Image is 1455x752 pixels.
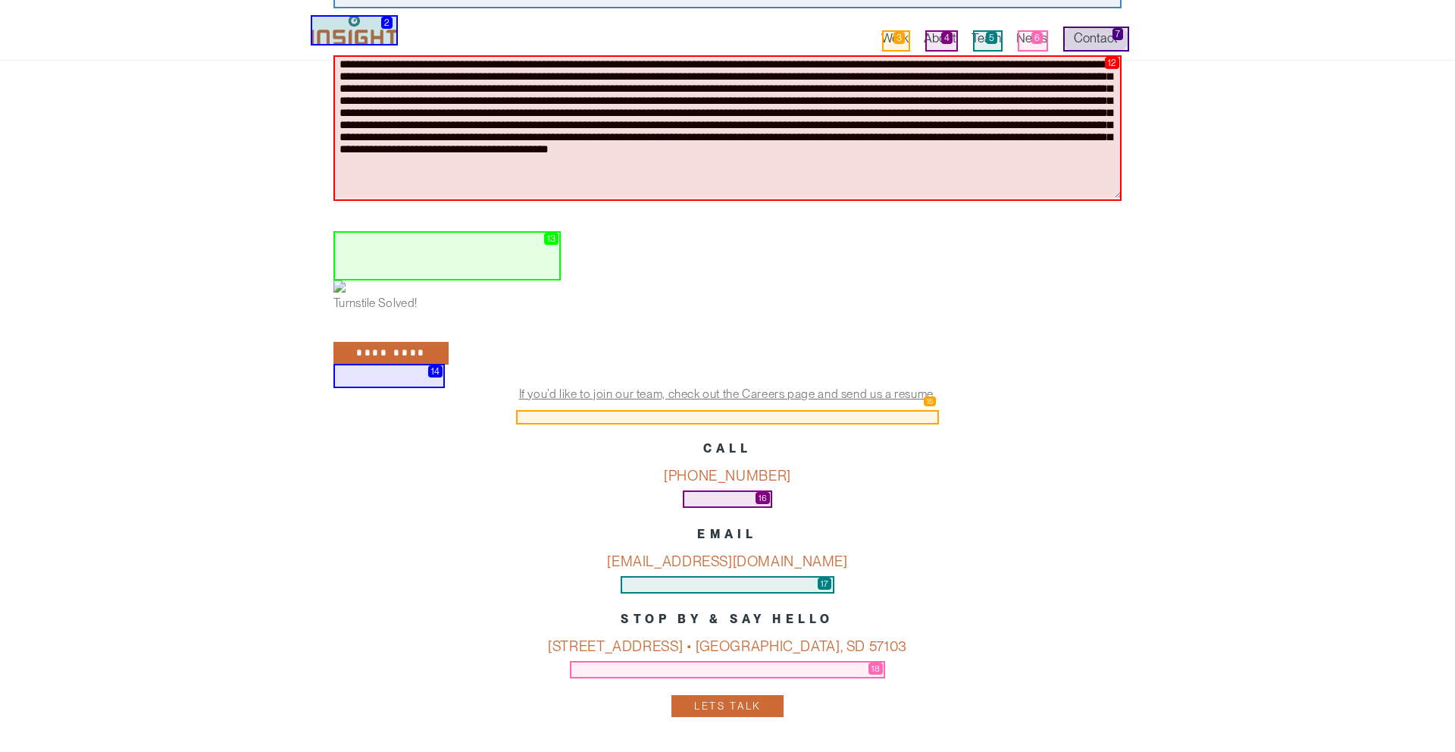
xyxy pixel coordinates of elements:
[881,30,909,52] a: Work
[664,467,791,484] a: [PHONE_NUMBER]
[311,15,398,45] img: Insight Marketing Design
[1062,27,1129,52] a: Contact
[333,280,346,293] img: success.png
[333,296,1122,310] div: Turnstile Solved!
[671,695,784,717] a: Lets Talk
[881,27,1144,52] nav: primary navigation menu
[924,30,956,52] a: About
[703,441,753,456] strong: CALL
[697,527,757,541] strong: EMAIL
[1016,30,1047,52] a: News
[607,553,847,570] a: [EMAIL_ADDRESS][DOMAIN_NAME]
[621,612,834,626] strong: STOP BY & SAY HELLO
[548,638,907,655] a: [STREET_ADDRESS] • [GEOGRAPHIC_DATA], SD 57103
[972,30,1001,52] a: Team
[519,387,937,401] a: If you’d like to join our team, check out the Careers page and send us a resume.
